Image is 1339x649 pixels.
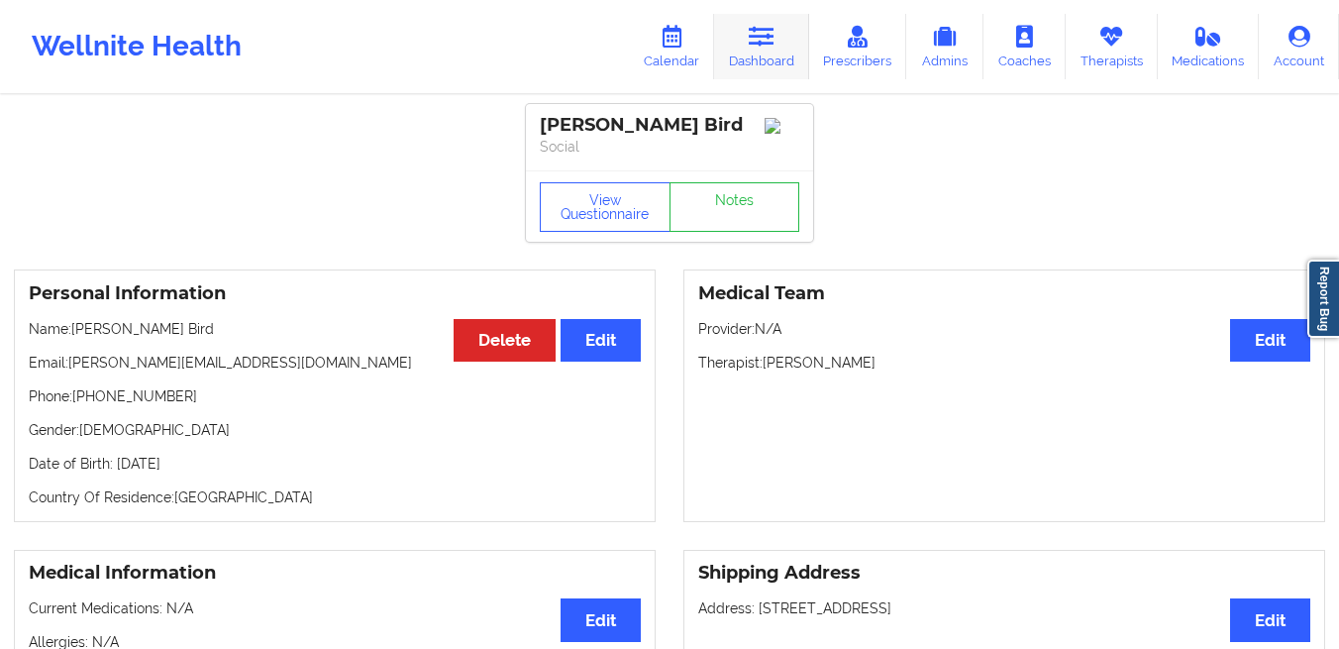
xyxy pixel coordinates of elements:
[29,454,641,474] p: Date of Birth: [DATE]
[698,319,1310,339] p: Provider: N/A
[629,14,714,79] a: Calendar
[906,14,983,79] a: Admins
[29,487,641,507] p: Country Of Residence: [GEOGRAPHIC_DATA]
[29,386,641,406] p: Phone: [PHONE_NUMBER]
[29,420,641,440] p: Gender: [DEMOGRAPHIC_DATA]
[809,14,907,79] a: Prescribers
[983,14,1066,79] a: Coaches
[1259,14,1339,79] a: Account
[698,353,1310,373] p: Therapist: [PERSON_NAME]
[561,598,641,641] button: Edit
[29,319,641,339] p: Name: [PERSON_NAME] Bird
[714,14,809,79] a: Dashboard
[1066,14,1158,79] a: Therapists
[1307,260,1339,338] a: Report Bug
[540,137,799,157] p: Social
[1158,14,1260,79] a: Medications
[29,353,641,373] p: Email: [PERSON_NAME][EMAIL_ADDRESS][DOMAIN_NAME]
[561,319,641,362] button: Edit
[698,598,1310,618] p: Address: [STREET_ADDRESS]
[1230,319,1310,362] button: Edit
[454,319,556,362] button: Delete
[540,182,670,232] button: View Questionnaire
[29,598,641,618] p: Current Medications: N/A
[765,118,799,134] img: Image%2Fplaceholer-image.png
[698,562,1310,585] h3: Shipping Address
[1230,598,1310,641] button: Edit
[29,562,641,585] h3: Medical Information
[540,114,799,137] div: [PERSON_NAME] Bird
[669,182,800,232] a: Notes
[29,282,641,305] h3: Personal Information
[698,282,1310,305] h3: Medical Team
